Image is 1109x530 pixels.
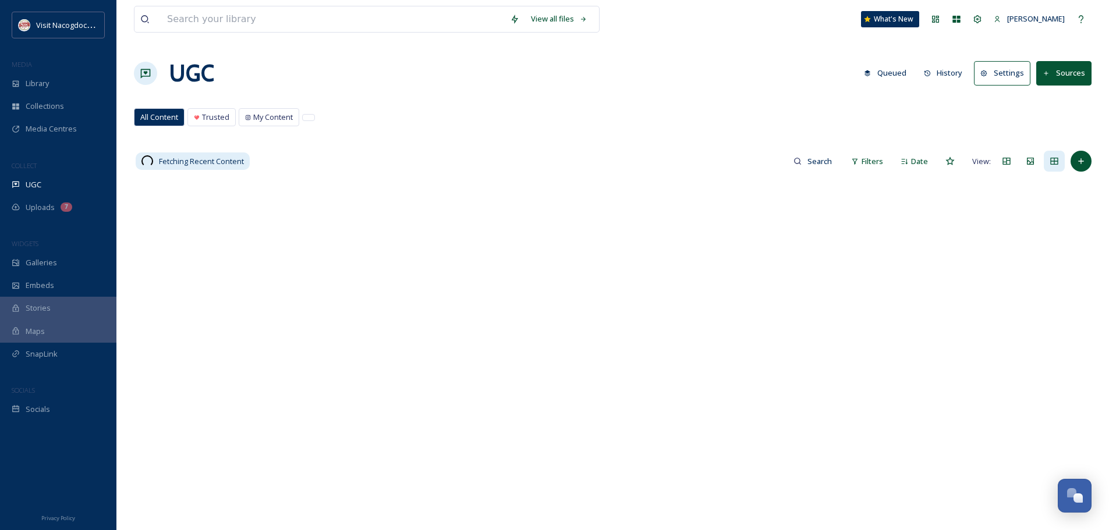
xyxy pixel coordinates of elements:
[972,156,991,167] span: View:
[26,326,45,337] span: Maps
[26,257,57,268] span: Galleries
[12,161,37,170] span: COLLECT
[12,239,38,248] span: WIDGETS
[26,179,41,190] span: UGC
[19,19,30,31] img: images%20%281%29.jpeg
[41,510,75,524] a: Privacy Policy
[26,78,49,89] span: Library
[918,62,969,84] button: History
[26,303,51,314] span: Stories
[1007,13,1065,24] span: [PERSON_NAME]
[161,6,504,32] input: Search your library
[253,112,293,123] span: My Content
[12,60,32,69] span: MEDIA
[26,404,50,415] span: Socials
[858,62,918,84] a: Queued
[26,123,77,134] span: Media Centres
[26,280,54,291] span: Embeds
[169,56,214,91] a: UGC
[988,8,1071,30] a: [PERSON_NAME]
[26,348,58,360] span: SnapLink
[802,150,839,173] input: Search
[525,8,593,30] a: View all files
[26,101,64,112] span: Collections
[974,61,1030,85] button: Settings
[41,514,75,522] span: Privacy Policy
[202,112,229,123] span: Trusted
[12,386,35,394] span: SOCIALS
[36,19,100,30] span: Visit Nacogdoches
[858,62,912,84] button: Queued
[1058,479,1092,513] button: Open Chat
[159,156,244,167] span: Fetching Recent Content
[1036,61,1092,85] button: Sources
[918,62,975,84] a: History
[974,61,1036,85] a: Settings
[61,202,72,212] div: 7
[861,11,919,27] a: What's New
[26,202,55,213] span: Uploads
[140,112,178,123] span: All Content
[862,156,883,167] span: Filters
[911,156,928,167] span: Date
